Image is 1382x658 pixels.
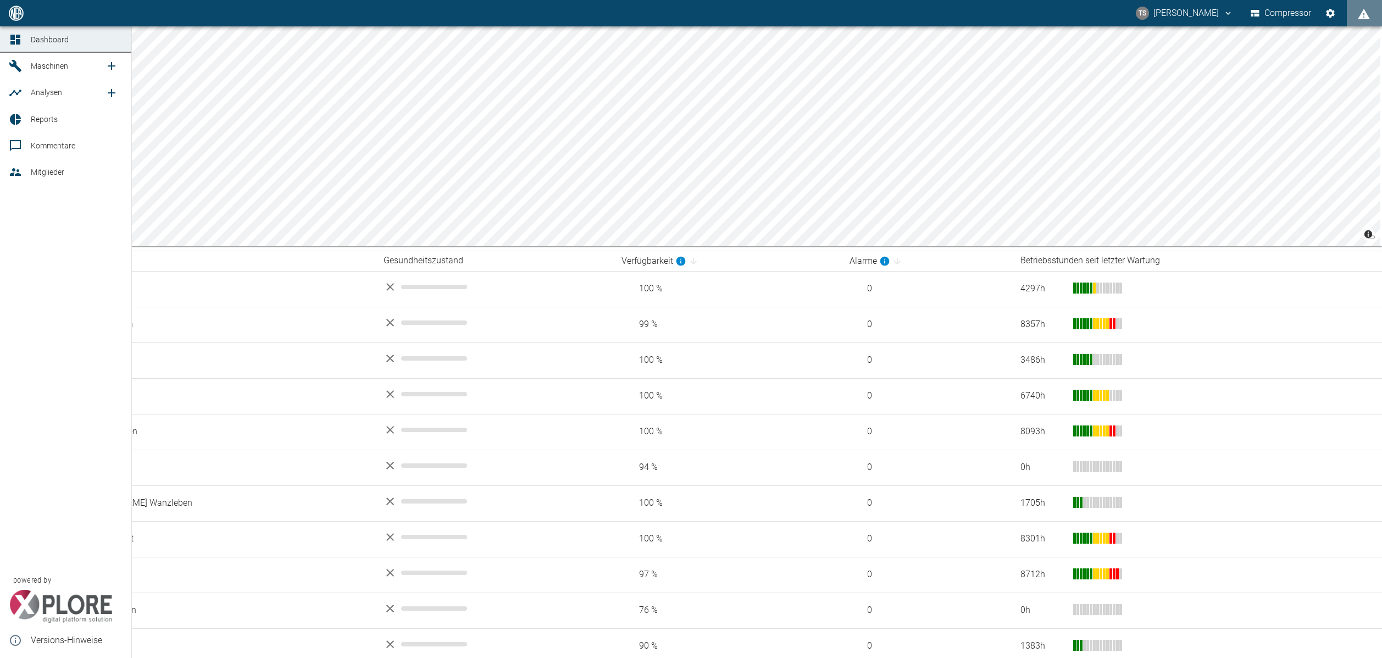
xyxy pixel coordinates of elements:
span: 100 % [621,425,832,438]
div: 4297 h [1020,283,1064,295]
span: 90 % [621,640,832,653]
td: Marktoffingen [73,593,375,628]
div: No data [384,530,604,544]
span: 0 [850,318,1003,331]
span: 0 [850,461,1003,474]
span: 100 % [621,390,832,402]
span: 99 % [621,318,832,331]
div: 8712 h [1020,568,1064,581]
div: 8301 h [1020,533,1064,545]
span: Kommentare [31,141,75,150]
div: 0 h [1020,604,1064,617]
div: No data [384,352,604,365]
div: No data [384,495,604,508]
span: 97 % [621,568,832,581]
div: No data [384,388,604,401]
td: Kroppenstedt [73,521,375,557]
span: Maschinen [31,62,68,70]
div: No data [384,602,604,615]
td: [PERSON_NAME] Wanzleben [73,485,375,521]
span: 76 % [621,604,832,617]
span: 94 % [621,461,832,474]
td: Forchheim [73,342,375,378]
a: new /analyses/list/0 [101,82,123,104]
span: 0 [850,390,1003,402]
div: 1705 h [1020,497,1064,510]
div: berechnet für die letzten 7 Tage [850,255,890,268]
button: timo.streitbuerger@arcanum-energy.de [1134,3,1235,23]
div: 6740 h [1020,390,1064,402]
button: Compressor [1248,3,1314,23]
span: 0 [850,568,1003,581]
span: 100 % [621,533,832,545]
img: Xplore Logo [9,590,113,623]
th: Gesundheitszustand [375,251,613,271]
span: 0 [850,354,1003,367]
div: 8093 h [1020,425,1064,438]
canvas: Map [31,26,1380,246]
div: No data [384,638,604,651]
td: Heygendorf [73,378,375,414]
span: 0 [850,640,1003,653]
td: Malstedt [73,557,375,593]
span: 0 [850,283,1003,295]
div: 0 h [1020,461,1064,474]
td: Bruchhausen [73,307,375,342]
span: 0 [850,497,1003,510]
div: No data [384,459,604,472]
span: Versions-Hinweise [31,634,123,647]
span: powered by [13,575,51,585]
div: 3486 h [1020,354,1064,367]
td: Jürgenshagen [73,414,375,450]
div: No data [384,316,604,329]
button: Einstellungen [1320,3,1340,23]
div: berechnet für die letzten 7 Tage [621,255,686,268]
span: Analysen [31,88,62,97]
span: 0 [850,425,1003,438]
img: logo [8,5,25,20]
span: 100 % [621,497,832,510]
th: Betriebsstunden seit letzter Wartung [1012,251,1382,271]
span: Dashboard [31,35,69,44]
td: Altena [73,271,375,307]
span: 0 [850,533,1003,545]
div: No data [384,566,604,579]
span: Mitglieder [31,168,64,176]
div: 1383 h [1020,640,1064,653]
span: 100 % [621,354,832,367]
td: Karben [73,450,375,485]
div: No data [384,423,604,436]
span: Reports [31,115,58,124]
span: 100 % [621,283,832,295]
div: 8357 h [1020,318,1064,331]
a: new /machines [101,55,123,77]
div: No data [384,280,604,294]
div: TS [1136,7,1149,20]
span: 0 [850,604,1003,617]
